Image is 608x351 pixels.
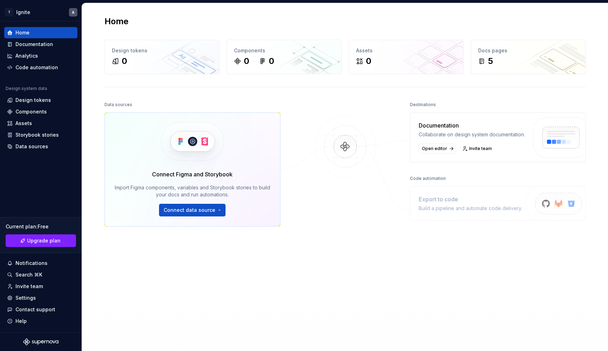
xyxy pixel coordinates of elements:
[1,5,80,20] button: TIgniteA
[4,62,77,73] a: Code automation
[4,258,77,269] button: Notifications
[4,304,77,315] button: Contact support
[4,281,77,292] a: Invite team
[419,121,525,130] div: Documentation
[244,56,249,67] div: 0
[23,338,58,345] svg: Supernova Logo
[6,234,76,247] a: Upgrade plan
[4,50,77,61] a: Analytics
[4,39,77,50] a: Documentation
[15,306,55,313] div: Contact support
[4,106,77,117] a: Components
[159,204,226,216] button: Connect data source
[6,86,47,91] div: Design system data
[419,195,522,203] div: Export to code
[419,131,525,138] div: Collaborate on design system documentation.
[4,27,77,38] a: Home
[15,29,30,36] div: Home
[15,131,59,138] div: Storybook stories
[488,56,493,67] div: 5
[410,174,446,183] div: Code automation
[419,205,522,212] div: Build a pipeline and automate code delivery.
[15,108,47,115] div: Components
[104,40,220,74] a: Design tokens0
[478,47,578,54] div: Docs pages
[471,40,586,74] a: Docs pages5
[15,143,48,150] div: Data sources
[72,9,75,15] div: A
[16,9,30,16] div: Ignite
[152,170,233,178] div: Connect Figma and Storybook
[15,97,51,104] div: Design tokens
[4,95,77,106] a: Design tokens
[15,120,32,127] div: Assets
[104,100,132,110] div: Data sources
[15,64,58,71] div: Code automation
[122,56,127,67] div: 0
[410,100,436,110] div: Destinations
[15,260,47,267] div: Notifications
[4,129,77,141] a: Storybook stories
[227,40,342,74] a: Components00
[15,41,53,48] div: Documentation
[234,47,334,54] div: Components
[269,56,274,67] div: 0
[460,144,495,154] a: Invite team
[366,56,371,67] div: 0
[4,269,77,280] button: Search ⌘K
[15,283,43,290] div: Invite team
[422,146,447,151] span: Open editor
[4,141,77,152] a: Data sources
[356,47,456,54] div: Assets
[15,318,27,325] div: Help
[15,52,38,59] div: Analytics
[4,292,77,304] a: Settings
[419,144,456,154] a: Open editor
[112,47,212,54] div: Design tokens
[15,271,42,278] div: Search ⌘K
[6,223,76,230] div: Current plan : Free
[104,16,128,27] h2: Home
[115,184,270,198] div: Import Figma components, variables and Storybook stories to build your docs and run automations.
[27,237,61,244] span: Upgrade plan
[349,40,464,74] a: Assets0
[4,118,77,129] a: Assets
[164,207,215,214] span: Connect data source
[469,146,492,151] span: Invite team
[5,8,13,17] div: T
[15,294,36,301] div: Settings
[4,316,77,327] button: Help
